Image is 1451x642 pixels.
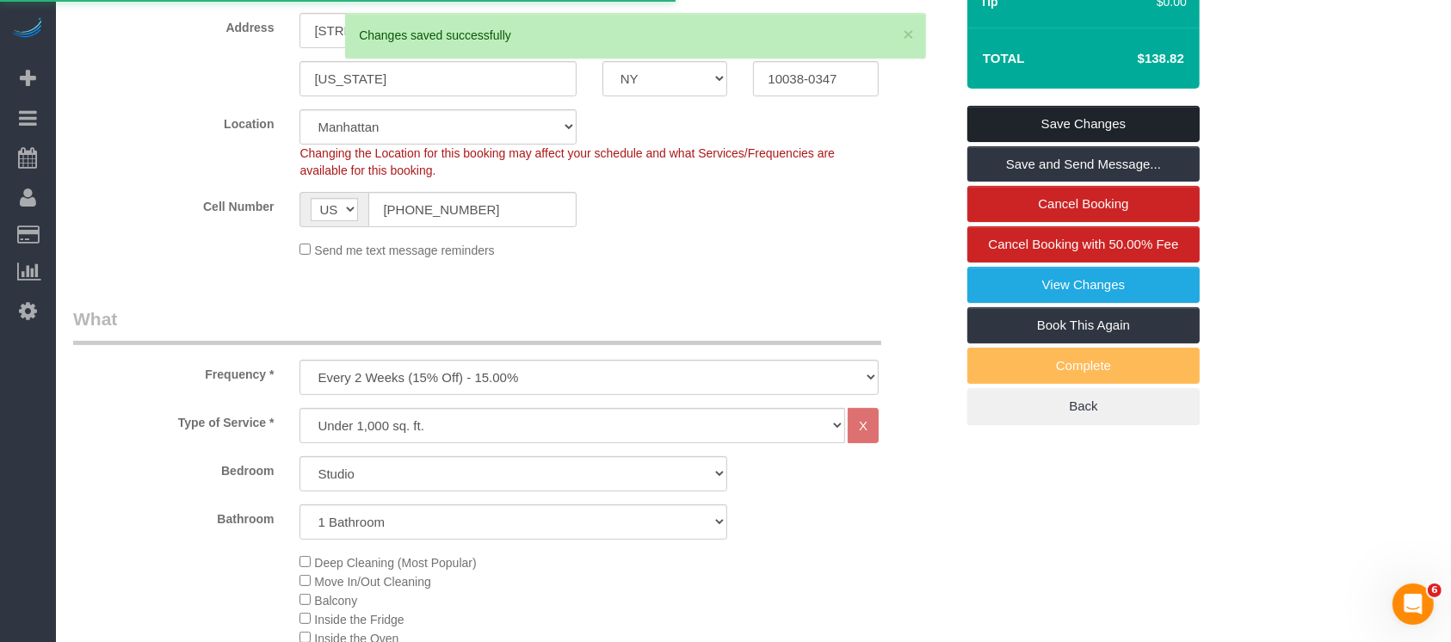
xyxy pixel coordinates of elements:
[903,25,913,43] button: ×
[1428,583,1442,597] span: 6
[314,244,494,257] span: Send me text message reminders
[368,192,576,227] input: Cell Number
[73,306,881,345] legend: What
[60,13,287,36] label: Address
[314,556,476,570] span: Deep Cleaning (Most Popular)
[753,61,879,96] input: Zip Code
[60,360,287,383] label: Frequency *
[60,408,287,431] label: Type of Service *
[967,226,1200,262] a: Cancel Booking with 50.00% Fee
[967,106,1200,142] a: Save Changes
[10,17,45,41] img: Automaid Logo
[314,575,430,589] span: Move In/Out Cleaning
[967,307,1200,343] a: Book This Again
[359,27,911,44] div: Changes saved successfully
[314,594,357,608] span: Balcony
[1086,52,1184,66] h4: $138.82
[60,192,287,215] label: Cell Number
[989,237,1179,251] span: Cancel Booking with 50.00% Fee
[60,504,287,528] label: Bathroom
[983,51,1025,65] strong: Total
[60,456,287,479] label: Bedroom
[967,267,1200,303] a: View Changes
[1392,583,1434,625] iframe: Intercom live chat
[967,388,1200,424] a: Back
[967,146,1200,182] a: Save and Send Message...
[60,109,287,133] label: Location
[967,186,1200,222] a: Cancel Booking
[299,61,576,96] input: City
[314,613,404,627] span: Inside the Fridge
[299,146,835,177] span: Changing the Location for this booking may affect your schedule and what Services/Frequencies are...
